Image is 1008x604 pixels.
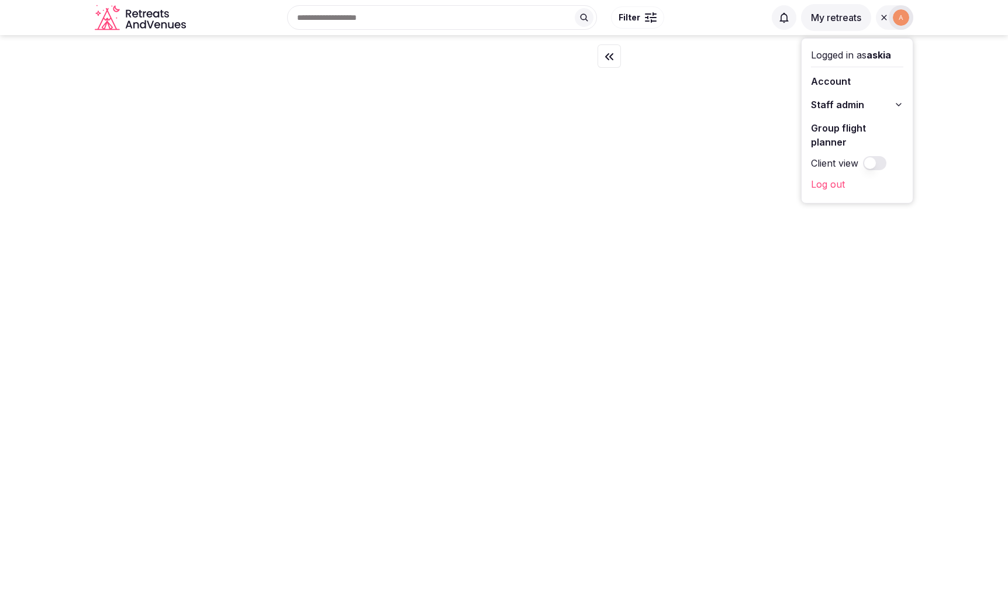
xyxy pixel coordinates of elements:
[801,4,871,31] button: My retreats
[801,12,871,23] a: My retreats
[95,5,188,31] svg: Retreats and Venues company logo
[811,72,903,91] a: Account
[811,156,858,170] label: Client view
[811,95,903,114] button: Staff admin
[811,48,903,62] div: Logged in as
[619,12,640,23] span: Filter
[811,119,903,151] a: Group flight planner
[893,9,909,26] img: askia
[811,98,864,112] span: Staff admin
[95,5,188,31] a: Visit the homepage
[811,175,903,194] a: Log out
[611,6,664,29] button: Filter
[867,49,891,61] span: askia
